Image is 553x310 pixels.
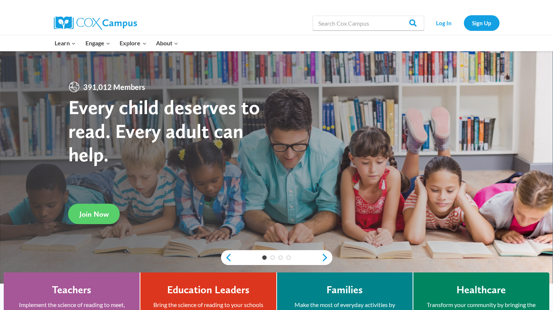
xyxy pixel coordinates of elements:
a: previous [221,253,232,262]
nav: Primary Navigation [50,35,183,51]
a: 2 [270,255,275,260]
span: Explore [120,38,146,48]
a: Log In [428,15,460,30]
a: Join Now [68,204,120,224]
nav: Secondary Navigation [428,15,500,30]
span: 391,012 Members [80,81,148,93]
span: Learn [55,38,76,48]
input: Search Cox Campus [313,16,424,30]
span: Join Now [79,210,109,219]
a: 4 [286,255,291,260]
div: content slider buttons [221,250,332,265]
h4: Teachers [52,284,91,296]
a: next [321,253,332,262]
a: 1 [262,255,267,260]
h4: Healthcare [456,284,506,296]
img: Cox Campus [54,16,137,30]
h4: Education Leaders [167,284,250,296]
strong: Every child deserves to read. Every adult can help. [68,95,260,166]
a: Sign Up [464,15,500,30]
h4: Families [326,284,363,296]
span: About [156,38,178,48]
span: Engage [85,38,110,48]
a: 3 [279,255,283,260]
